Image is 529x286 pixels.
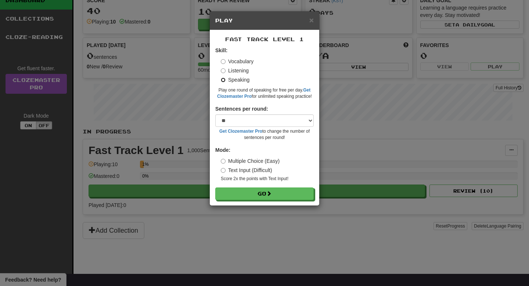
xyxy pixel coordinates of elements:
[215,87,314,100] small: Play one round of speaking for free per day. for unlimited speaking practice!
[221,58,253,65] label: Vocabulary
[215,47,227,53] strong: Skill:
[221,76,249,83] label: Speaking
[221,78,226,82] input: Speaking
[309,16,314,24] button: Close
[225,36,304,42] span: Fast Track Level 1
[221,59,226,64] input: Vocabulary
[221,159,226,164] input: Multiple Choice (Easy)
[215,128,314,141] small: to change the number of sentences per round!
[309,16,314,24] span: ×
[219,129,262,134] a: Get Clozemaster Pro
[221,67,249,74] label: Listening
[221,167,272,174] label: Text Input (Difficult)
[221,176,314,182] small: Score 2x the points with Text Input !
[215,17,314,24] h5: Play
[221,157,280,165] label: Multiple Choice (Easy)
[215,147,230,153] strong: Mode:
[221,168,226,173] input: Text Input (Difficult)
[215,187,314,200] button: Go
[221,68,226,73] input: Listening
[215,105,268,112] label: Sentences per round:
